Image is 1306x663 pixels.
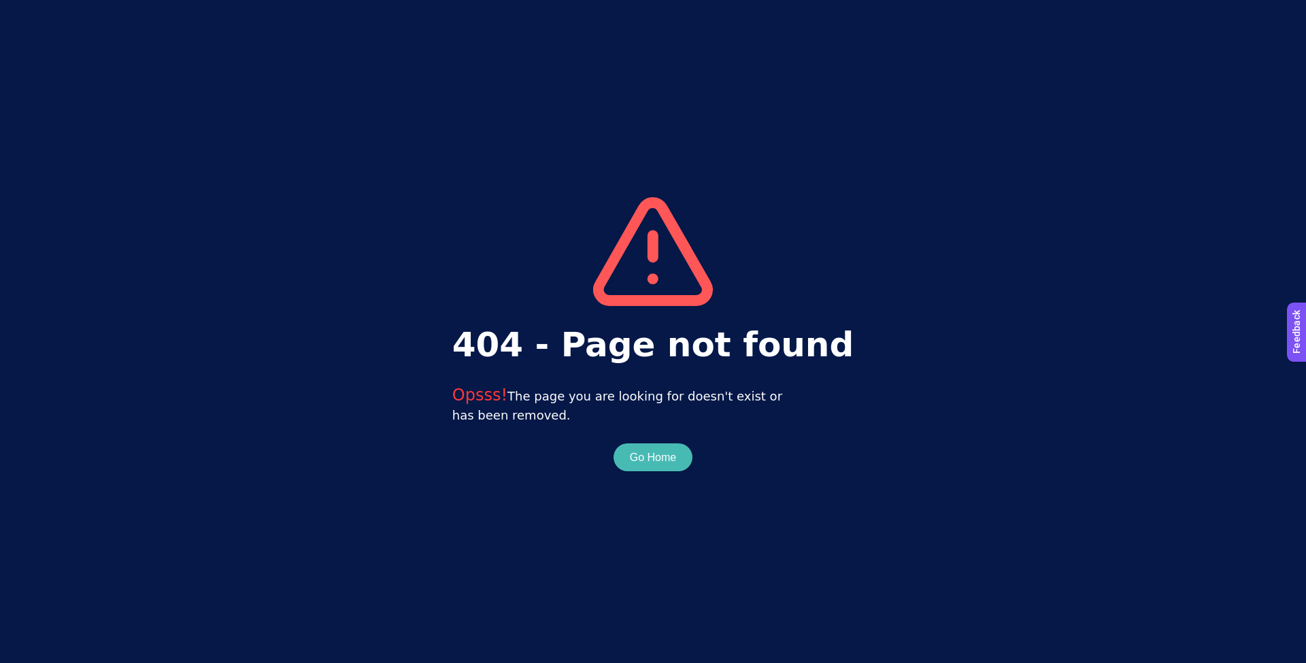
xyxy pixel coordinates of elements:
img: svg%3e [593,197,712,306]
p: The page you are looking for doesn't exist or has been removed. [452,384,854,425]
span: Opsss! [452,386,507,405]
h1: 404 - Page not found [452,320,854,371]
a: Go Home [614,451,692,464]
span: Feedback [8,4,52,15]
button: Go Home [630,449,676,466]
